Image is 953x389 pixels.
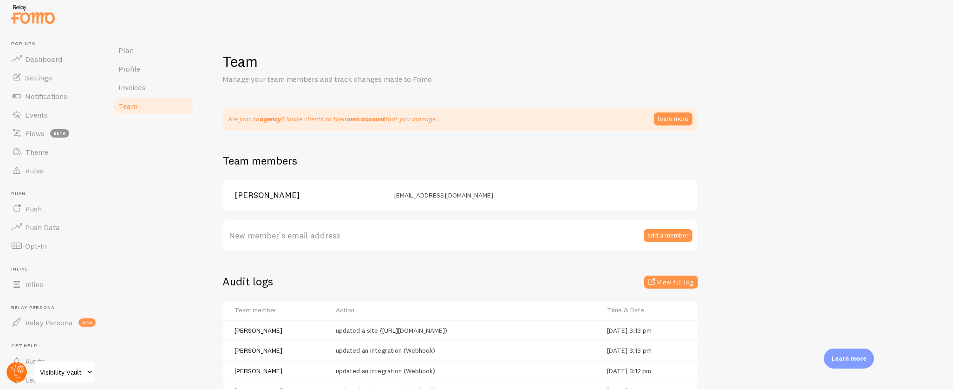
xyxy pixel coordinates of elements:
[644,276,698,289] button: View full log
[6,161,101,180] a: Rules
[25,166,44,175] span: Rules
[6,87,101,105] a: Notifications
[223,320,331,341] td: [PERSON_NAME]
[601,301,697,320] th: Time & Date
[25,129,45,138] span: Flows
[113,97,194,115] a: Team
[25,147,48,157] span: Theme
[6,275,101,294] a: Inline
[25,356,45,366] span: Alerts
[25,280,43,289] span: Inline
[222,219,698,252] label: New member's email address
[222,153,698,168] h2: Team members
[33,361,96,383] a: Visibility Vault
[223,340,331,361] td: [PERSON_NAME]
[25,110,48,119] span: Events
[331,320,602,341] td: updated a site ([URL][DOMAIN_NAME])
[6,50,101,68] a: Dashboard
[235,191,383,199] div: [PERSON_NAME]
[6,199,101,218] a: Push
[6,68,101,87] a: Settings
[222,274,273,289] h2: Audit logs
[6,105,101,124] a: Events
[394,191,493,199] span: [EMAIL_ADDRESS][DOMAIN_NAME]
[6,237,101,255] a: Opt-In
[222,52,931,71] h1: Team
[223,361,331,381] td: [PERSON_NAME]
[25,241,47,251] span: Opt-In
[11,41,101,47] span: Pop-ups
[331,361,602,381] td: updated an integration (Webhook)
[11,305,101,311] span: Relay Persona
[25,54,62,64] span: Dashboard
[6,143,101,161] a: Theme
[118,64,140,73] span: Profile
[222,74,445,85] p: Manage your team members and track changes made to Fomo
[50,129,69,138] span: beta
[347,115,436,123] em: that you manage
[25,318,73,327] span: Relay Persona
[654,112,692,125] a: learn more
[25,204,42,213] span: Push
[331,340,602,361] td: updated an integration (Webhook)
[601,320,697,341] td: Fri, Aug 1st 2025, 3:13:41 pm
[25,92,67,101] span: Notifications
[260,115,281,123] strong: agency
[331,301,602,320] th: Action
[228,114,437,124] div: Are you an ? Invite clients to their .
[113,41,194,59] a: Plan
[11,191,101,197] span: Push
[113,59,194,78] a: Profile
[118,101,137,111] span: Team
[11,343,101,349] span: Get Help
[6,124,101,143] a: Flows beta
[40,367,84,378] span: Visibility Vault
[25,73,52,82] span: Settings
[6,218,101,237] a: Push Data
[347,115,385,123] strong: own account
[113,78,194,97] a: Invoices
[11,266,101,272] span: Inline
[831,354,867,363] p: Learn more
[601,361,697,381] td: Fri, Aug 1st 2025, 3:12:29 pm
[78,318,96,327] span: new
[824,349,874,369] div: Learn more
[10,2,56,26] img: fomo-relay-logo-orange.svg
[6,352,101,370] a: Alerts
[644,229,692,242] button: add a member
[118,46,134,55] span: Plan
[6,313,101,332] a: Relay Persona new
[223,301,331,320] th: Team member
[601,340,697,361] td: Fri, Aug 1st 2025, 3:13:11 pm
[118,83,145,92] span: Invoices
[25,223,60,232] span: Push Data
